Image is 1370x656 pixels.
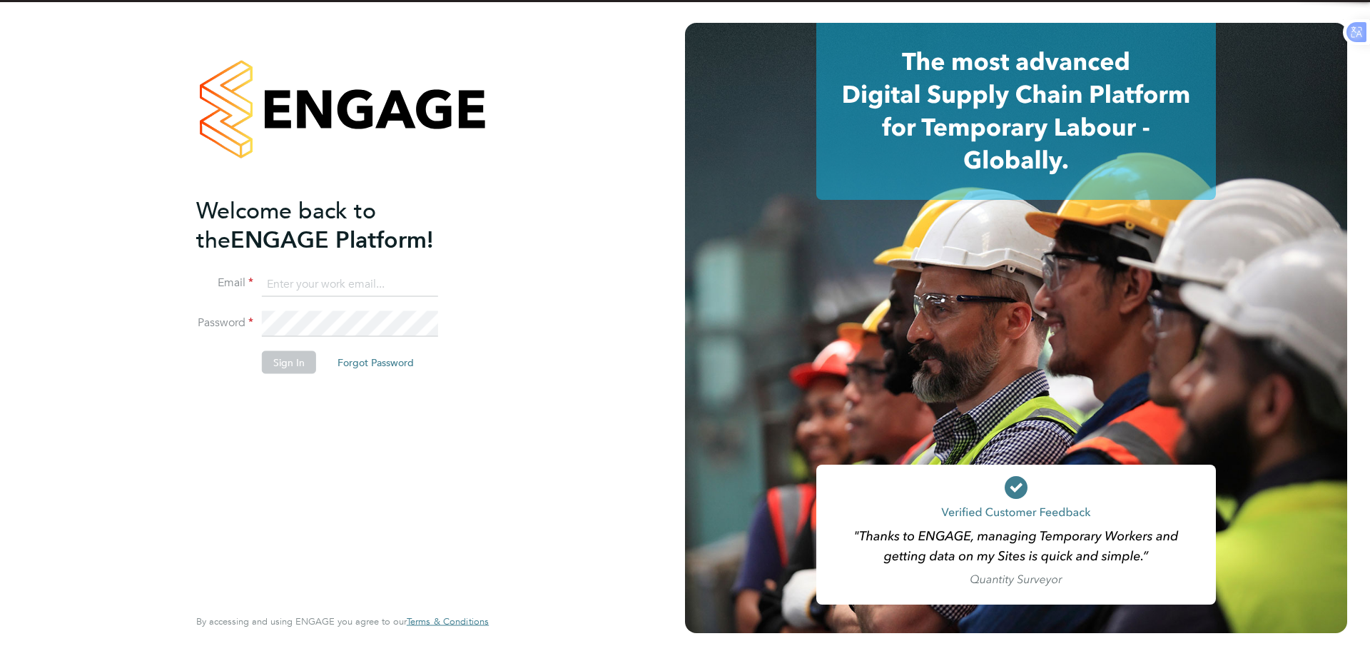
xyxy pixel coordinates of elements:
span: Terms & Conditions [407,615,489,627]
h2: ENGAGE Platform! [196,196,475,254]
a: Terms & Conditions [407,616,489,627]
span: Welcome back to the [196,196,376,253]
button: Forgot Password [326,351,425,374]
label: Password [196,316,253,330]
span: By accessing and using ENGAGE you agree to our [196,615,489,627]
button: Sign In [262,351,316,374]
input: Enter your work email... [262,271,438,297]
label: Email [196,276,253,291]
